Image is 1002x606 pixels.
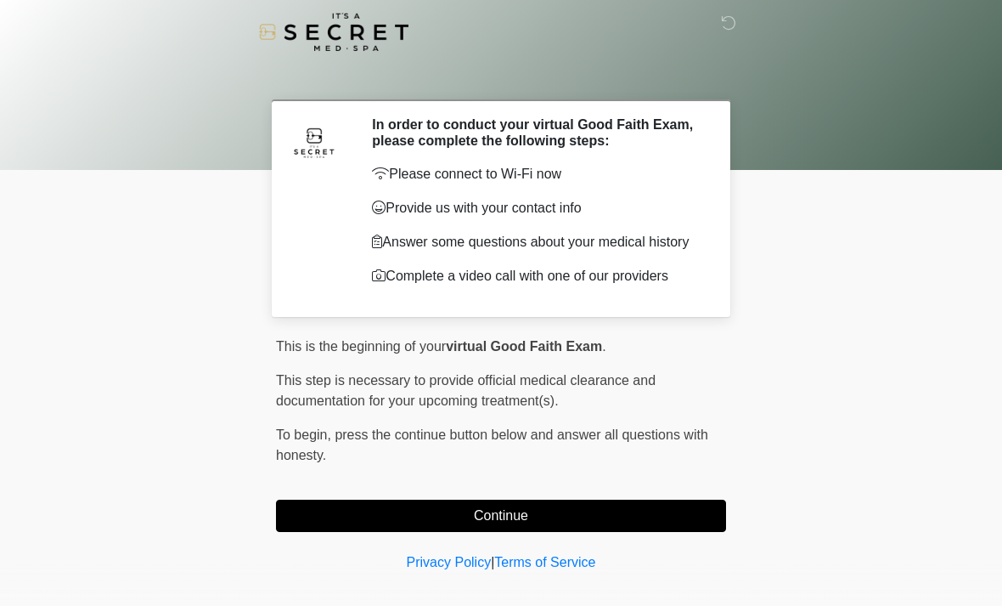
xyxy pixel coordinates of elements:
img: It's A Secret Med Spa Logo [259,13,408,51]
img: Agent Avatar [289,116,340,167]
span: . [602,339,605,354]
p: Answer some questions about your medical history [372,232,701,252]
span: This is the beginning of your [276,339,446,354]
p: Provide us with your contact info [372,198,701,218]
button: Continue [276,500,726,532]
p: Please connect to Wi-Fi now [372,164,701,184]
a: | [491,555,494,569]
span: This step is necessary to provide official medical clearance and documentation for your upcoming ... [276,373,656,408]
span: To begin, [276,428,335,442]
span: press the continue button below and answer all questions with honesty. [276,428,708,462]
p: Complete a video call with one of our providers [372,266,701,286]
a: Privacy Policy [407,555,492,569]
a: Terms of Service [494,555,595,569]
strong: virtual Good Faith Exam [446,339,602,354]
h2: In order to conduct your virtual Good Faith Exam, please complete the following steps: [372,116,701,149]
h1: ‎ ‎ [263,61,739,93]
